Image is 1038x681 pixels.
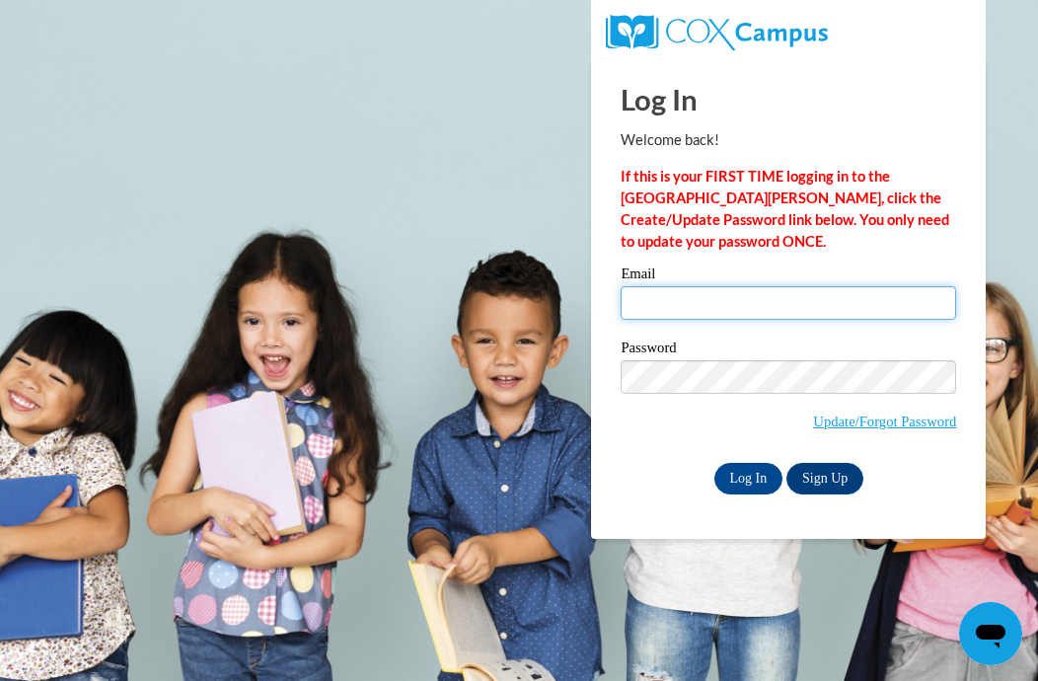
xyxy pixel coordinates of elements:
[621,168,949,250] strong: If this is your FIRST TIME logging in to the [GEOGRAPHIC_DATA][PERSON_NAME], click the Create/Upd...
[621,129,956,151] p: Welcome back!
[621,79,956,119] h1: Log In
[959,602,1022,665] iframe: Button to launch messaging window
[813,414,956,429] a: Update/Forgot Password
[621,266,956,286] label: Email
[714,463,783,494] input: Log In
[621,340,956,360] label: Password
[606,15,827,50] img: COX Campus
[786,463,863,494] a: Sign Up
